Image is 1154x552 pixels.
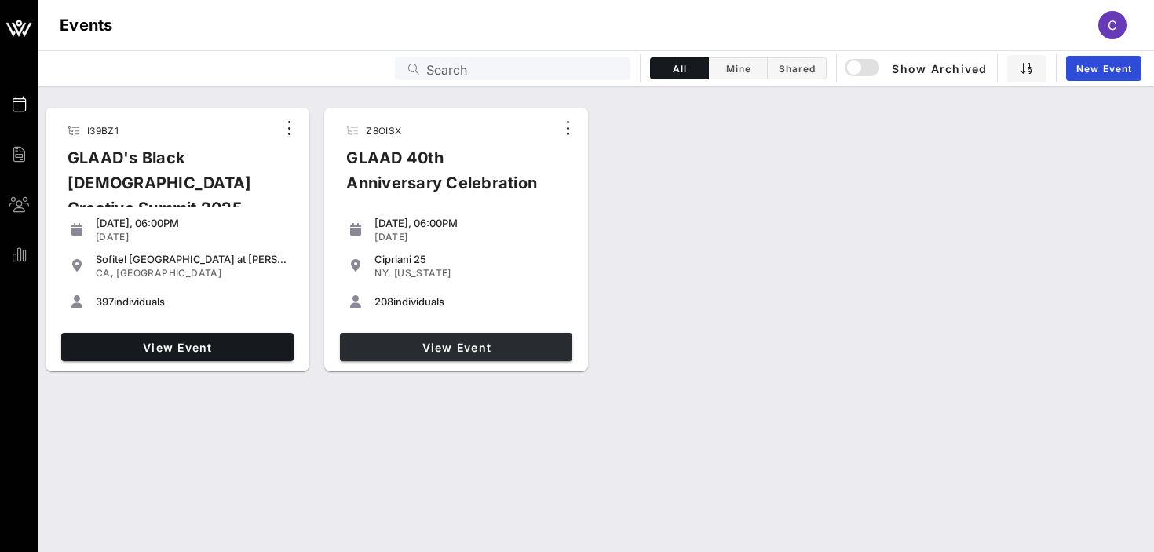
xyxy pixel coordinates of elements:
[374,253,566,265] div: Cipriani 25
[96,267,114,279] span: CA,
[96,253,287,265] div: Sofitel [GEOGRAPHIC_DATA] at [PERSON_NAME][GEOGRAPHIC_DATA]
[374,295,393,308] span: 208
[87,125,119,137] span: I39BZ1
[660,63,699,75] span: All
[650,57,709,79] button: All
[718,63,758,75] span: Mine
[1066,56,1141,81] a: New Event
[374,217,566,229] div: [DATE], 06:00PM
[1075,63,1132,75] span: New Event
[96,295,114,308] span: 397
[846,54,988,82] button: Show Archived
[1108,17,1117,33] span: C
[96,295,287,308] div: individuals
[777,63,816,75] span: Shared
[116,267,221,279] span: [GEOGRAPHIC_DATA]
[847,59,987,78] span: Show Archived
[1098,11,1127,39] div: C
[374,295,566,308] div: individuals
[768,57,827,79] button: Shared
[374,231,566,243] div: [DATE]
[366,125,401,137] span: Z8OISX
[68,341,287,354] span: View Event
[346,341,566,354] span: View Event
[96,217,287,229] div: [DATE], 06:00PM
[394,267,451,279] span: [US_STATE]
[96,231,287,243] div: [DATE]
[334,145,555,208] div: GLAAD 40th Anniversary Celebration
[61,333,294,361] a: View Event
[340,333,572,361] a: View Event
[55,145,276,233] div: GLAAD's Black [DEMOGRAPHIC_DATA] Creative Summit 2025
[60,13,113,38] h1: Events
[709,57,768,79] button: Mine
[374,267,391,279] span: NY,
